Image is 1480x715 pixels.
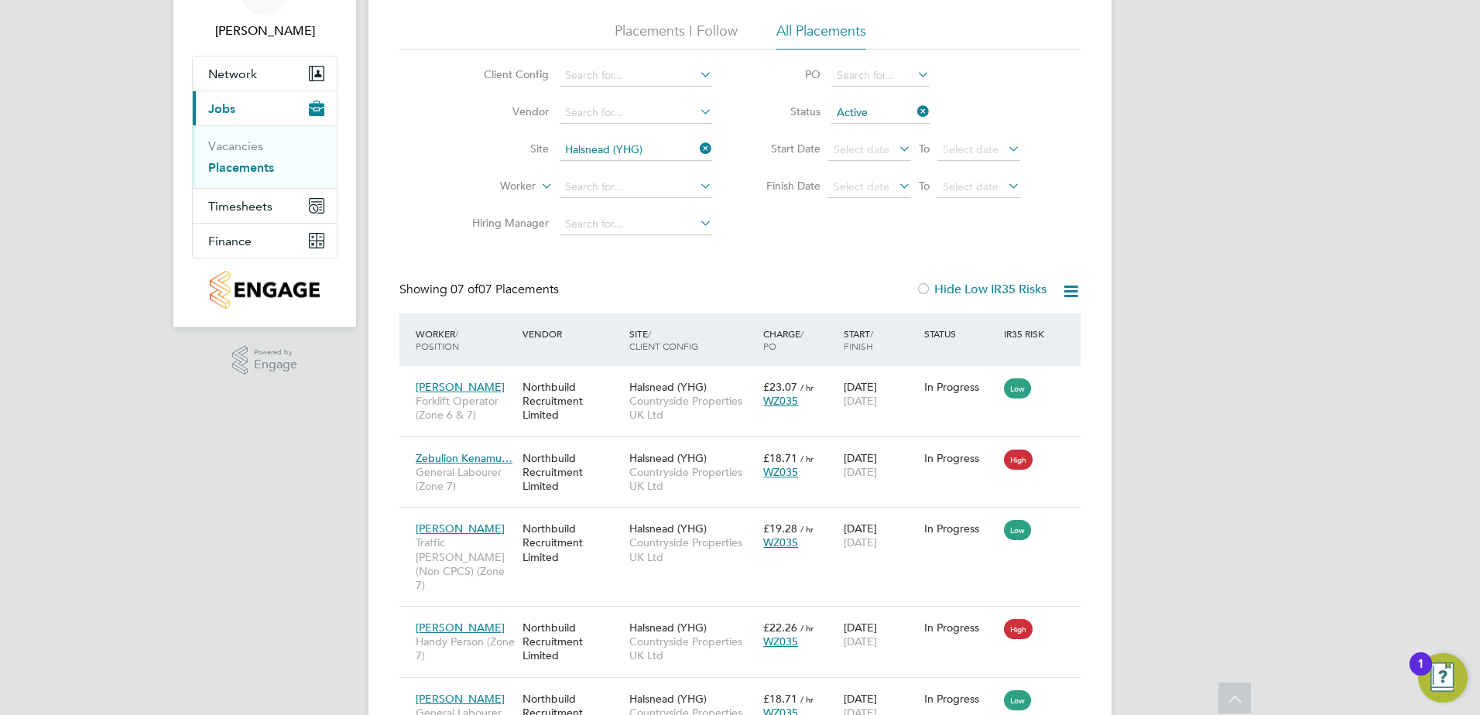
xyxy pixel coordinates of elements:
span: Handy Person (Zone 7) [416,635,515,662]
div: Charge [759,320,840,360]
div: Northbuild Recruitment Limited [519,443,625,501]
span: £19.28 [763,522,797,535]
a: Powered byEngage [232,346,298,375]
span: / Finish [844,327,873,352]
span: Forklift Operator (Zone 6 & 7) [416,394,515,422]
span: £22.26 [763,621,797,635]
div: IR35 Risk [1000,320,1053,347]
a: Zebulion Kenamu…General Labourer (Zone 7)Northbuild Recruitment LimitedHalsnead (YHG)Countryside ... [412,443,1081,456]
input: Search for... [560,214,712,235]
span: / hr [800,693,814,705]
label: PO [751,67,821,81]
span: [DATE] [844,394,877,408]
span: Select date [943,180,999,193]
label: Vendor [460,104,549,118]
span: 07 of [451,282,478,297]
span: Network [208,67,257,81]
li: All Placements [776,22,866,50]
span: Select date [943,142,999,156]
button: Finance [193,224,337,258]
span: High [1004,619,1033,639]
span: [PERSON_NAME] [416,621,505,635]
div: Site [625,320,759,360]
span: WZ035 [763,535,798,549]
label: Start Date [751,142,821,156]
span: Powered by [254,346,297,359]
span: Zebulion Kenamu… [416,451,512,465]
a: [PERSON_NAME]Traffic [PERSON_NAME] (Non CPCS) (Zone 7)Northbuild Recruitment LimitedHalsnead (YHG... [412,513,1081,526]
span: / Client Config [629,327,698,352]
div: [DATE] [840,613,920,656]
span: Countryside Properties UK Ltd [629,635,755,662]
input: Search for... [560,176,712,198]
button: Jobs [193,91,337,125]
img: countryside-properties-logo-retina.png [210,271,319,309]
button: Open Resource Center, 1 new notification [1418,653,1468,703]
input: Search for... [560,139,712,161]
span: / hr [800,453,814,464]
span: Halsnead (YHG) [629,621,707,635]
a: Go to home page [192,271,337,309]
div: Northbuild Recruitment Limited [519,514,625,572]
span: Jobs [208,101,235,116]
a: [PERSON_NAME]Forklift Operator (Zone 6 & 7)Northbuild Recruitment LimitedHalsnead (YHG)Countrysid... [412,371,1081,385]
div: Status [920,320,1001,347]
span: / PO [763,327,803,352]
div: Start [840,320,920,360]
label: Hide Low IR35 Risks [916,282,1047,297]
span: [PERSON_NAME] [416,522,505,535]
div: 1 [1417,664,1424,684]
span: WZ035 [763,394,798,408]
a: Placements [208,160,274,175]
div: In Progress [924,380,997,394]
a: [PERSON_NAME]General Labourer (Zone 7)Northbuild Recruitment LimitedHalsnead (YHG)Countryside Pro... [412,683,1081,696]
span: Traffic [PERSON_NAME] (Non CPCS) (Zone 7) [416,535,515,592]
span: Low [1004,378,1031,399]
span: 07 Placements [451,282,559,297]
span: Countryside Properties UK Ltd [629,394,755,422]
span: Countryside Properties UK Ltd [629,535,755,563]
label: Client Config [460,67,549,81]
div: In Progress [924,692,997,706]
span: Halsnead (YHG) [629,451,707,465]
span: Countryside Properties UK Ltd [629,465,755,493]
label: Site [460,142,549,156]
span: [DATE] [844,465,877,479]
div: In Progress [924,451,997,465]
span: To [914,139,934,159]
span: Samantha Bolshaw [192,22,337,40]
div: Northbuild Recruitment Limited [519,372,625,430]
a: [PERSON_NAME]Handy Person (Zone 7)Northbuild Recruitment LimitedHalsnead (YHG)Countryside Propert... [412,612,1081,625]
div: Worker [412,320,519,360]
button: Network [193,56,337,91]
span: [PERSON_NAME] [416,380,505,394]
span: / hr [800,622,814,634]
div: [DATE] [840,514,920,557]
span: £18.71 [763,692,797,706]
span: General Labourer (Zone 7) [416,465,515,493]
span: To [914,176,934,196]
label: Worker [447,179,536,194]
input: Select one [831,102,930,124]
div: Vendor [519,320,625,347]
div: In Progress [924,522,997,535]
span: Engage [254,358,297,371]
span: Halsnead (YHG) [629,522,707,535]
span: Finance [208,234,252,248]
span: High [1004,450,1033,470]
input: Search for... [560,65,712,87]
div: In Progress [924,621,997,635]
div: Northbuild Recruitment Limited [519,613,625,671]
button: Timesheets [193,189,337,223]
span: [PERSON_NAME] [416,692,505,706]
span: £18.71 [763,451,797,465]
span: / hr [800,523,814,535]
li: Placements I Follow [615,22,738,50]
span: Low [1004,520,1031,540]
input: Search for... [831,65,930,87]
label: Finish Date [751,179,821,193]
span: / hr [800,381,814,393]
span: WZ035 [763,635,798,648]
span: Halsnead (YHG) [629,380,707,394]
span: [DATE] [844,635,877,648]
